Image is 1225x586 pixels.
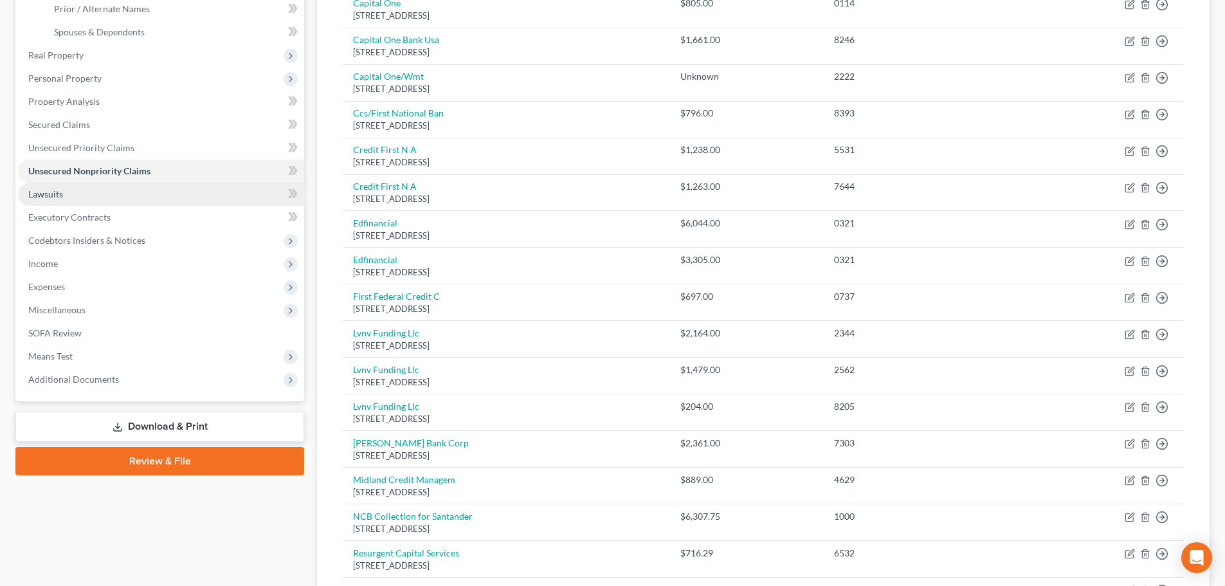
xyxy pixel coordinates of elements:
a: Review & File [15,447,304,475]
div: $2,164.00 [680,327,813,340]
div: 8205 [834,400,1012,413]
div: [STREET_ADDRESS] [353,486,660,499]
span: Codebtors Insiders & Notices [28,235,145,246]
div: 4629 [834,473,1012,486]
a: Property Analysis [18,90,304,113]
span: Real Property [28,50,84,60]
div: $6,307.75 [680,510,813,523]
div: $204.00 [680,400,813,413]
a: Spouses & Dependents [44,21,304,44]
div: 2562 [834,363,1012,376]
span: Personal Property [28,73,102,84]
a: Executory Contracts [18,206,304,229]
a: Credit First N A [353,144,417,155]
span: Miscellaneous [28,304,86,315]
div: 2222 [834,70,1012,83]
a: Lvnv Funding Llc [353,327,419,338]
a: Secured Claims [18,113,304,136]
div: 7644 [834,180,1012,193]
a: SOFA Review [18,322,304,345]
a: Lawsuits [18,183,304,206]
div: $6,044.00 [680,217,813,230]
div: 0737 [834,290,1012,303]
div: 2344 [834,327,1012,340]
a: Capital One Bank Usa [353,34,439,45]
div: [STREET_ADDRESS] [353,303,660,315]
div: [STREET_ADDRESS] [353,413,660,425]
a: NCB Collection for Santander [353,511,473,522]
div: Unknown [680,70,813,83]
span: Executory Contracts [28,212,111,223]
div: [STREET_ADDRESS] [353,450,660,462]
div: $796.00 [680,107,813,120]
div: [STREET_ADDRESS] [353,83,660,95]
a: Unsecured Priority Claims [18,136,304,160]
a: Lvnv Funding Llc [353,364,419,375]
div: [STREET_ADDRESS] [353,10,660,22]
a: Download & Print [15,412,304,442]
div: 6532 [834,547,1012,560]
span: Income [28,258,58,269]
div: 1000 [834,510,1012,523]
a: Credit First N A [353,181,417,192]
div: [STREET_ADDRESS] [353,230,660,242]
div: $1,479.00 [680,363,813,376]
a: Unsecured Nonpriority Claims [18,160,304,183]
div: 0321 [834,217,1012,230]
div: [STREET_ADDRESS] [353,156,660,169]
div: [STREET_ADDRESS] [353,266,660,279]
div: 5531 [834,143,1012,156]
div: [STREET_ADDRESS] [353,340,660,352]
div: $697.00 [680,290,813,303]
a: Lvnv Funding Llc [353,401,419,412]
a: Edfinancial [353,217,397,228]
a: Resurgent Capital Services [353,547,459,558]
div: [STREET_ADDRESS] [353,560,660,572]
div: Open Intercom Messenger [1181,542,1212,573]
a: [PERSON_NAME] Bank Corp [353,437,469,448]
div: 0321 [834,253,1012,266]
a: Edfinancial [353,254,397,265]
div: $889.00 [680,473,813,486]
a: Midland Credit Managem [353,474,455,485]
div: $2,361.00 [680,437,813,450]
span: Lawsuits [28,188,63,199]
div: 7303 [834,437,1012,450]
div: $1,661.00 [680,33,813,46]
div: $1,263.00 [680,180,813,193]
span: Property Analysis [28,96,100,107]
a: Capital One/Wmt [353,71,424,82]
span: Additional Documents [28,374,119,385]
span: Secured Claims [28,119,90,130]
span: SOFA Review [28,327,82,338]
a: First Federal Credit C [353,291,440,302]
span: Expenses [28,281,65,292]
div: [STREET_ADDRESS] [353,523,660,535]
span: Means Test [28,351,73,362]
div: [STREET_ADDRESS] [353,193,660,205]
span: Spouses & Dependents [54,26,145,37]
a: Ccs/First National Ban [353,107,444,118]
div: $1,238.00 [680,143,813,156]
div: $3,305.00 [680,253,813,266]
div: 8393 [834,107,1012,120]
div: [STREET_ADDRESS] [353,120,660,132]
div: [STREET_ADDRESS] [353,376,660,389]
div: [STREET_ADDRESS] [353,46,660,59]
span: Prior / Alternate Names [54,3,150,14]
span: Unsecured Nonpriority Claims [28,165,150,176]
div: $716.29 [680,547,813,560]
div: 8246 [834,33,1012,46]
span: Unsecured Priority Claims [28,142,134,153]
